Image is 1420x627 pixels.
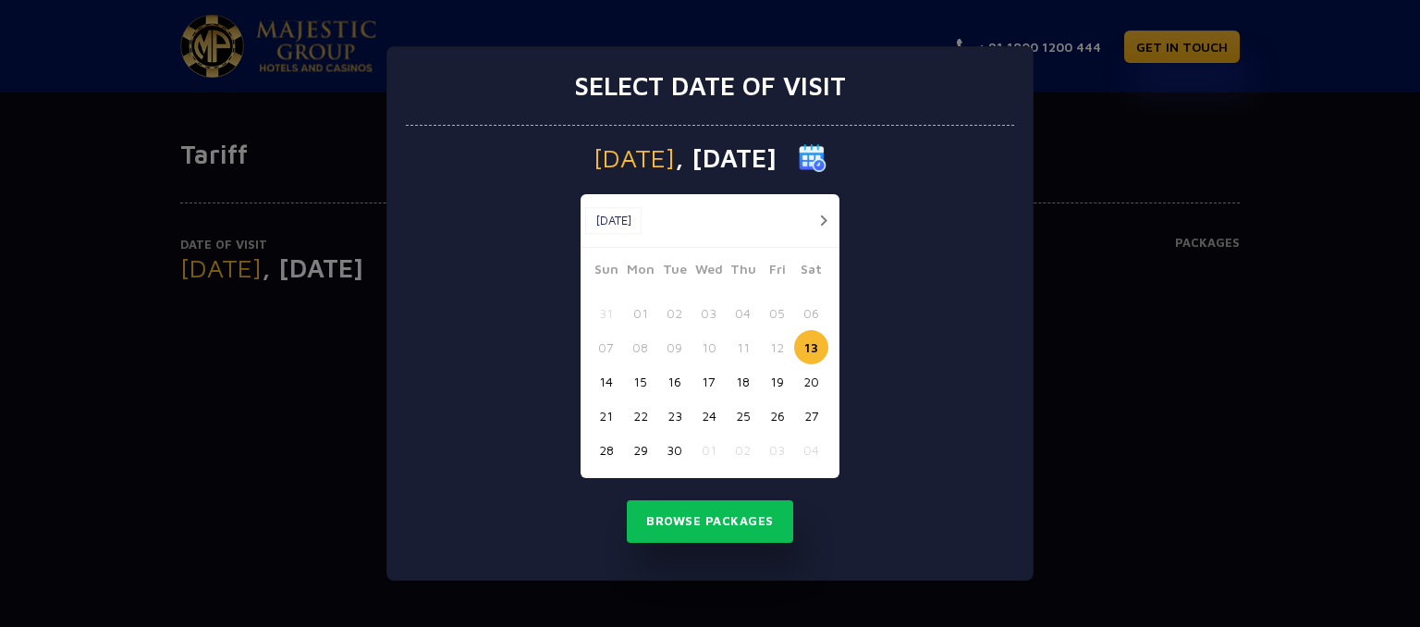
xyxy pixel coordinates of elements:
span: Sun [589,259,623,285]
button: 09 [657,330,692,364]
button: 13 [794,330,828,364]
button: 28 [589,433,623,467]
button: 08 [623,330,657,364]
button: 31 [589,296,623,330]
span: Mon [623,259,657,285]
button: 03 [760,433,794,467]
button: 20 [794,364,828,399]
button: 03 [692,296,726,330]
button: 02 [657,296,692,330]
button: 12 [760,330,794,364]
h3: Select date of visit [574,70,846,102]
button: 04 [794,433,828,467]
span: Fri [760,259,794,285]
button: 11 [726,330,760,364]
button: 07 [589,330,623,364]
button: 14 [589,364,623,399]
button: 15 [623,364,657,399]
button: 23 [657,399,692,433]
span: Tue [657,259,692,285]
button: 19 [760,364,794,399]
button: 24 [692,399,726,433]
button: 30 [657,433,692,467]
span: Wed [692,259,726,285]
button: 26 [760,399,794,433]
span: Sat [794,259,828,285]
button: 05 [760,296,794,330]
button: 02 [726,433,760,467]
span: Thu [726,259,760,285]
button: 29 [623,433,657,467]
button: 18 [726,364,760,399]
button: 01 [623,296,657,330]
span: , [DATE] [675,145,777,171]
button: [DATE] [585,207,642,235]
span: [DATE] [594,145,675,171]
button: 25 [726,399,760,433]
button: 21 [589,399,623,433]
button: 27 [794,399,828,433]
img: calender icon [799,144,826,172]
button: 17 [692,364,726,399]
button: Browse Packages [627,500,793,543]
button: 04 [726,296,760,330]
button: 10 [692,330,726,364]
button: 16 [657,364,692,399]
button: 01 [692,433,726,467]
button: 06 [794,296,828,330]
button: 22 [623,399,657,433]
